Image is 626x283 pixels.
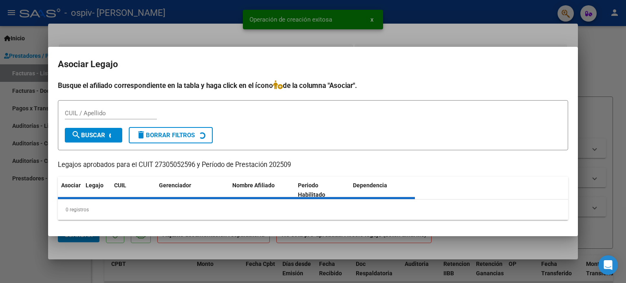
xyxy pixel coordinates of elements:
datatable-header-cell: Legajo [82,177,111,204]
span: Legajo [86,182,104,189]
datatable-header-cell: Periodo Habilitado [295,177,350,204]
button: Borrar Filtros [129,127,213,143]
h4: Busque el afiliado correspondiente en la tabla y haga click en el ícono de la columna "Asociar". [58,80,568,91]
span: Gerenciador [159,182,191,189]
button: Buscar [65,128,122,143]
span: Asociar [61,182,81,189]
span: Borrar Filtros [136,132,195,139]
datatable-header-cell: CUIL [111,177,156,204]
span: Dependencia [353,182,387,189]
h2: Asociar Legajo [58,57,568,72]
datatable-header-cell: Asociar [58,177,82,204]
datatable-header-cell: Dependencia [350,177,415,204]
div: 0 registros [58,200,568,220]
mat-icon: delete [136,130,146,140]
datatable-header-cell: Nombre Afiliado [229,177,295,204]
span: Buscar [71,132,105,139]
p: Legajos aprobados para el CUIT 27305052596 y Período de Prestación 202509 [58,160,568,170]
div: Open Intercom Messenger [598,255,618,275]
span: CUIL [114,182,126,189]
span: Nombre Afiliado [232,182,275,189]
span: Periodo Habilitado [298,182,325,198]
mat-icon: search [71,130,81,140]
datatable-header-cell: Gerenciador [156,177,229,204]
